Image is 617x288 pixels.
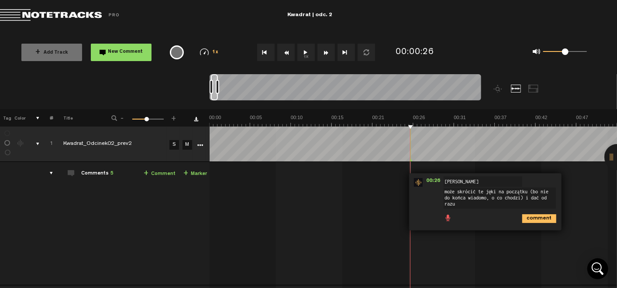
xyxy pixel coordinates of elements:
[297,44,315,61] button: 1x
[338,44,355,61] button: Go to end
[40,162,53,285] td: comments
[183,140,192,150] a: M
[81,170,114,178] div: Comments
[183,170,188,177] span: +
[144,170,148,177] span: +
[587,258,608,279] div: Open Intercom Messenger
[200,48,209,55] img: speedometer.svg
[277,44,295,61] button: Rewind
[194,117,198,121] a: Download comments
[63,140,177,149] div: Click to edit the title
[110,171,114,176] span: 5
[41,169,55,178] div: comments
[358,44,375,61] button: Loop
[35,49,40,56] span: +
[40,109,53,127] th: #
[40,127,53,162] td: Click to change the order number 1
[53,127,167,162] td: Click to edit the title Kwadrat_Odcinek02_prev2
[35,51,68,55] span: Add Track
[108,50,143,55] span: New Comment
[13,109,26,127] th: Color
[444,176,522,187] input: Enter your name
[14,140,28,147] div: Change the color of the waveform
[144,169,176,179] a: Comment
[522,214,529,221] span: comment
[170,114,177,120] span: +
[53,109,100,127] th: Title
[13,127,26,162] td: Change the color of the waveform
[257,44,275,61] button: Go to beginning
[169,140,179,150] a: S
[522,214,556,223] i: comment
[423,178,444,187] span: 00:26
[119,114,126,120] span: -
[41,140,55,148] div: Click to change the order number
[170,45,184,59] div: {{ tooltip_message }}
[414,178,423,187] img: star-track.png
[317,44,335,61] button: Fast Forward
[396,46,434,59] div: 00:00:26
[183,169,207,179] a: Marker
[212,50,218,55] span: 1x
[196,141,204,148] a: More
[91,44,152,61] button: New Comment
[190,48,228,56] div: 1x
[28,140,41,148] div: comments, stamps & drawings
[21,44,82,61] button: +Add Track
[26,127,40,162] td: comments, stamps & drawings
